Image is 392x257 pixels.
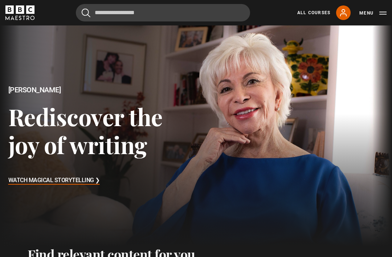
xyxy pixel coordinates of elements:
[8,175,100,186] h3: Watch Magical Storytelling ❯
[76,4,250,21] input: Search
[297,9,330,16] a: All Courses
[5,5,34,20] svg: BBC Maestro
[82,8,90,17] button: Submit the search query
[8,86,196,94] h2: [PERSON_NAME]
[359,9,387,17] button: Toggle navigation
[8,103,196,159] h3: Rediscover the joy of writing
